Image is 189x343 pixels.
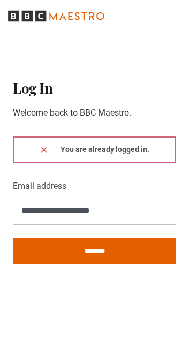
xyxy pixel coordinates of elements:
[13,136,176,163] div: You are already logged in.
[8,8,104,24] svg: BBC Maestro
[13,106,176,119] p: Welcome back to BBC Maestro.
[13,180,66,193] label: Email address
[13,79,176,98] h2: Log In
